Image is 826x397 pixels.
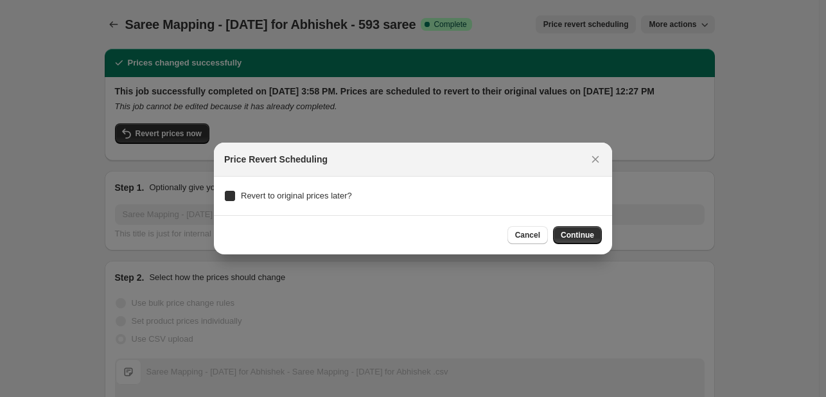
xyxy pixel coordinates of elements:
button: Cancel [507,226,548,244]
span: Continue [561,230,594,240]
h2: Price Revert Scheduling [224,153,328,166]
button: Continue [553,226,602,244]
span: Revert to original prices later? [241,191,352,200]
span: Cancel [515,230,540,240]
button: Close [586,150,604,168]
